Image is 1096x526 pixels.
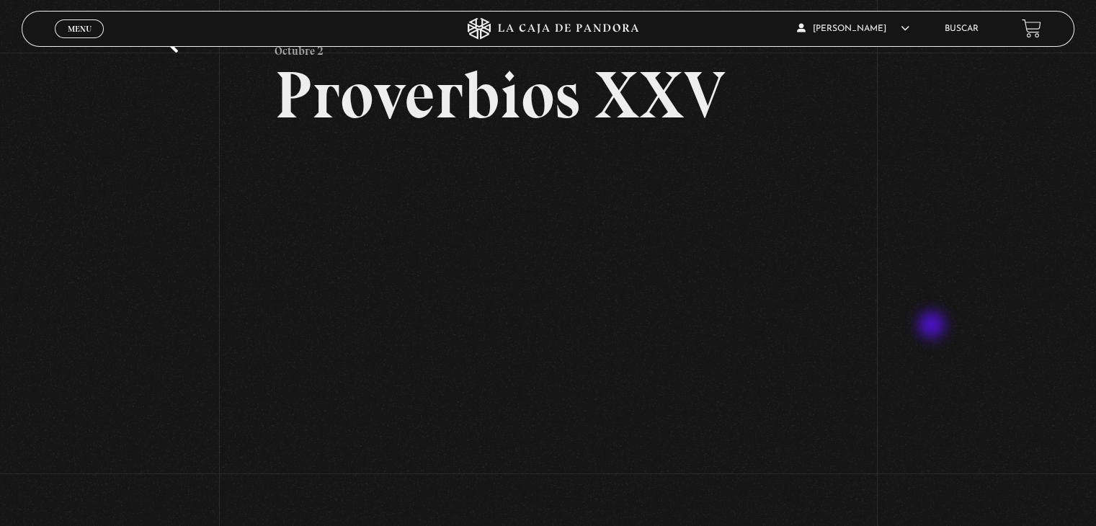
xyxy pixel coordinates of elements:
iframe: Dailymotion video player – Proverbio XXV [275,150,821,514]
span: Cerrar [63,36,97,46]
h2: Proverbios XXV [275,62,821,128]
span: [PERSON_NAME] [797,24,909,33]
p: Octubre 2 [275,33,324,62]
a: Buscar [945,24,979,33]
a: View your shopping cart [1022,19,1041,38]
span: Menu [68,24,92,33]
